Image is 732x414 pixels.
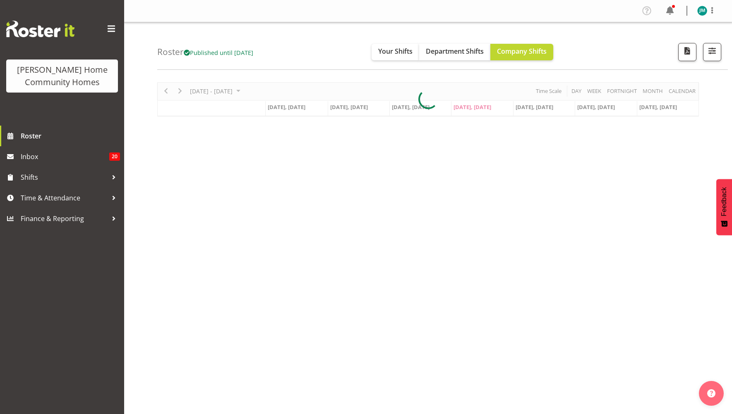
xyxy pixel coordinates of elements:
div: [PERSON_NAME] Home Community Homes [14,64,110,88]
button: Your Shifts [372,44,419,60]
span: Department Shifts [426,47,484,56]
button: Feedback - Show survey [716,179,732,235]
button: Download a PDF of the roster according to the set date range. [678,43,696,61]
span: Inbox [21,150,109,163]
img: Rosterit website logo [6,21,74,37]
span: Finance & Reporting [21,212,108,225]
img: johanna-molina8557.jpg [697,6,707,16]
button: Department Shifts [419,44,490,60]
button: Company Shifts [490,44,553,60]
span: Published until [DATE] [184,48,253,57]
span: Your Shifts [378,47,413,56]
span: Company Shifts [497,47,547,56]
img: help-xxl-2.png [707,389,715,397]
button: Filter Shifts [703,43,721,61]
h4: Roster [157,47,253,57]
span: 20 [109,152,120,161]
span: Shifts [21,171,108,183]
span: Time & Attendance [21,192,108,204]
span: Feedback [720,187,728,216]
span: Roster [21,130,120,142]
